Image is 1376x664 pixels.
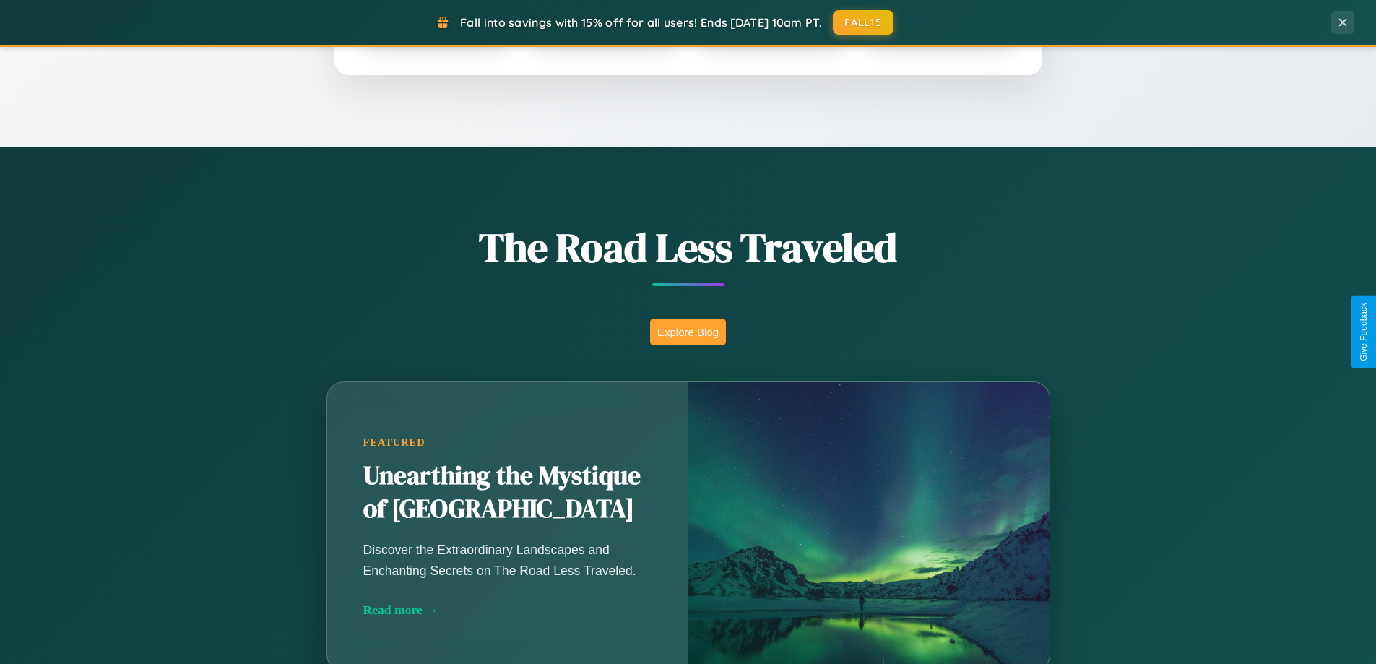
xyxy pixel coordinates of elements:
div: Read more → [363,603,652,618]
div: Give Feedback [1359,303,1369,361]
div: Featured [363,436,652,449]
h2: Unearthing the Mystique of [GEOGRAPHIC_DATA] [363,460,652,526]
h1: The Road Less Traveled [255,220,1122,275]
button: FALL15 [833,10,893,35]
p: Discover the Extraordinary Landscapes and Enchanting Secrets on The Road Less Traveled. [363,540,652,580]
span: Fall into savings with 15% off for all users! Ends [DATE] 10am PT. [460,15,822,30]
button: Explore Blog [650,319,726,345]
